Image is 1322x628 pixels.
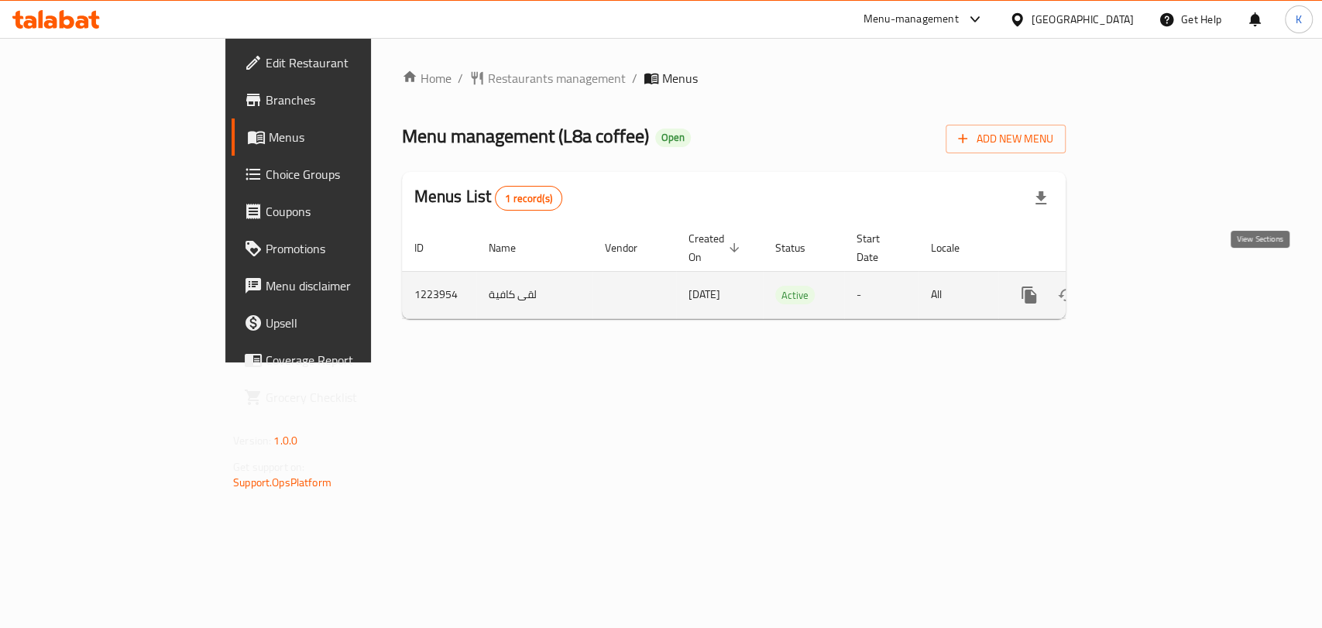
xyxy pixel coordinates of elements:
th: Actions [998,225,1172,272]
div: [GEOGRAPHIC_DATA] [1032,11,1134,28]
button: Change Status [1048,276,1085,314]
span: Menu management ( L8a coffee ) [402,118,649,153]
div: Export file [1022,180,1059,217]
h2: Menus List [414,185,562,211]
div: Open [655,129,691,147]
li: / [458,69,463,88]
span: Upsell [266,314,434,332]
span: 1 record(s) [496,191,561,206]
span: Version: [233,431,271,451]
a: Choice Groups [232,156,446,193]
a: Coupons [232,193,446,230]
button: Add New Menu [946,125,1066,153]
span: [DATE] [688,284,720,304]
div: Active [775,286,815,304]
div: Total records count [495,186,562,211]
li: / [632,69,637,88]
span: Coupons [266,202,434,221]
span: Get support on: [233,457,304,477]
a: Grocery Checklist [232,379,446,416]
a: Upsell [232,304,446,341]
span: Edit Restaurant [266,53,434,72]
table: enhanced table [402,225,1172,319]
span: Name [489,239,536,257]
button: more [1011,276,1048,314]
span: Start Date [857,229,900,266]
span: Menu disclaimer [266,276,434,295]
span: Vendor [605,239,658,257]
span: Branches [266,91,434,109]
span: Grocery Checklist [266,388,434,407]
a: Menu disclaimer [232,267,446,304]
span: Coverage Report [266,351,434,369]
td: - [844,271,919,318]
span: Created On [688,229,744,266]
span: Menus [269,128,434,146]
a: Branches [232,81,446,118]
td: All [919,271,998,318]
span: Add New Menu [958,129,1053,149]
span: Promotions [266,239,434,258]
span: Active [775,287,815,304]
span: Restaurants management [488,69,626,88]
span: 1.0.0 [273,431,297,451]
a: Coverage Report [232,341,446,379]
span: K [1296,11,1302,28]
span: Locale [931,239,980,257]
a: Edit Restaurant [232,44,446,81]
a: Support.OpsPlatform [233,472,331,492]
a: Restaurants management [469,69,626,88]
td: لقى كافية [476,271,592,318]
span: Status [775,239,826,257]
div: Menu-management [864,10,959,29]
span: Choice Groups [266,165,434,184]
a: Promotions [232,230,446,267]
a: Menus [232,118,446,156]
span: Open [655,131,691,144]
nav: breadcrumb [402,69,1066,88]
span: ID [414,239,444,257]
span: Menus [662,69,698,88]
